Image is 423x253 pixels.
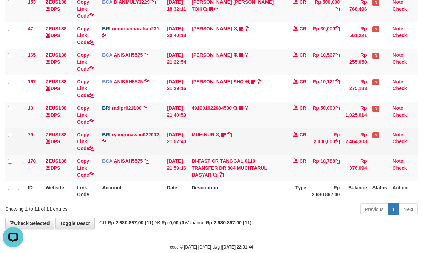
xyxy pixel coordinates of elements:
[170,245,253,250] small: code © [DATE]-[DATE] dwg |
[206,220,251,225] strong: Rp 2.680.867,00 (11)
[392,105,403,111] a: Note
[245,52,249,58] a: Copy TIFFANY MEIK to clipboard
[5,203,171,212] div: Showing 1 to 11 of 11 entries
[360,203,388,215] a: Previous
[343,181,369,201] th: Balance
[112,132,159,137] a: ryangunawan022002
[299,158,306,164] span: CR
[343,128,369,155] td: Rp 2,464,308
[164,22,189,49] td: [DATE] 20:40:18
[189,181,285,201] th: Description
[108,220,153,225] strong: Rp 2.680.867,00 (11)
[143,105,148,111] a: Copy radipr021100 to clipboard
[5,218,54,229] a: Check Selected
[28,52,36,58] span: 165
[144,79,149,84] a: Copy ANISAH5575 to clipboard
[392,139,407,144] a: Check
[162,220,186,225] strong: Rp 0,00 (0)
[46,132,67,137] a: ZEUS138
[43,181,74,201] th: Website
[309,75,343,102] td: Rp 10,121
[392,6,407,12] a: Check
[370,181,390,201] th: Status
[164,155,189,181] td: [DATE] 21:59:16
[77,26,94,45] a: Copy Link Code
[335,26,340,31] a: Copy Rp 30,000 to clipboard
[192,105,232,111] a: 491901022084530
[227,132,232,137] a: Copy MUH.NUR to clipboard
[102,132,110,137] span: BRI
[102,26,110,31] span: BRI
[192,52,232,58] a: [PERSON_NAME]
[164,75,189,102] td: [DATE] 21:29:16
[309,22,343,49] td: Rp 30,000
[392,26,403,31] a: Note
[144,52,149,58] a: Copy ANISAH5575 to clipboard
[343,49,369,75] td: Rp 255,050
[285,181,309,201] th: Type
[102,33,107,38] a: Copy nurainunharahap231 to clipboard
[309,181,343,201] th: Rp 2.680.867,00
[214,6,219,12] a: Copy CARINA OCTAVIA TOH to clipboard
[299,52,306,58] span: CR
[372,132,379,138] span: Has Note
[343,75,369,102] td: Rp 275,183
[113,79,143,84] a: ANISAH5575
[43,75,74,102] td: DPS
[299,26,306,31] span: CR
[392,158,403,164] a: Note
[309,102,343,128] td: Rp 50,000
[335,79,340,84] a: Copy Rp 10,121 to clipboard
[399,203,418,215] a: Next
[112,26,159,31] a: nurainunharahap231
[299,79,306,84] span: CR
[77,105,94,125] a: Copy Link Code
[192,26,232,31] a: [PERSON_NAME]
[144,158,149,164] a: Copy ANISAH5575 to clipboard
[46,52,67,58] a: ZEUS138
[164,49,189,75] td: [DATE] 21:22:54
[392,52,403,58] a: Note
[335,139,340,144] a: Copy Rp 2,000,000 to clipboard
[28,79,36,84] span: 167
[55,218,95,229] a: Toggle Descr
[112,105,141,111] a: radipr021100
[245,26,249,31] a: Copy RISAL WAHYUDI to clipboard
[99,181,164,201] th: Account
[392,112,407,118] a: Check
[343,22,369,49] td: Rp 561,221
[164,102,189,128] td: [DATE] 21:40:59
[192,158,267,178] a: BI-FAST CR TANGGAL 0110 TRANSFER DR 804 MUCHTARUL BASYAR
[392,86,407,91] a: Check
[46,26,67,31] a: ZEUS138
[28,158,36,164] span: 170
[102,52,112,58] span: BCA
[372,106,379,112] span: Has Note
[46,158,67,164] a: ZEUS138
[102,158,112,164] span: BCA
[335,105,340,111] a: Copy Rp 50,000 to clipboard
[43,22,74,49] td: DPS
[164,128,189,155] td: [DATE] 21:57:40
[222,245,253,250] strong: [DATE] 22:01:44
[43,155,74,181] td: DPS
[164,181,189,201] th: Date
[299,132,306,137] span: CR
[372,53,379,59] span: Has Note
[309,49,343,75] td: Rp 10,567
[74,181,99,201] th: Link Code
[388,203,399,215] a: 1
[257,79,261,84] a: Copy MUHAMMAD HIQNI SHO to clipboard
[392,33,407,38] a: Check
[25,181,43,201] th: ID
[335,6,340,12] a: Copy Rp 500,000 to clipboard
[392,132,403,137] a: Note
[102,105,110,111] span: BRI
[245,105,249,111] a: Copy 491901022084530 to clipboard
[343,155,369,181] td: Rp 376,094
[372,79,379,85] span: Has Note
[96,220,252,225] span: CR: DB: Variance:
[392,165,407,171] a: Check
[113,52,143,58] a: ANISAH5575
[77,132,94,151] a: Copy Link Code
